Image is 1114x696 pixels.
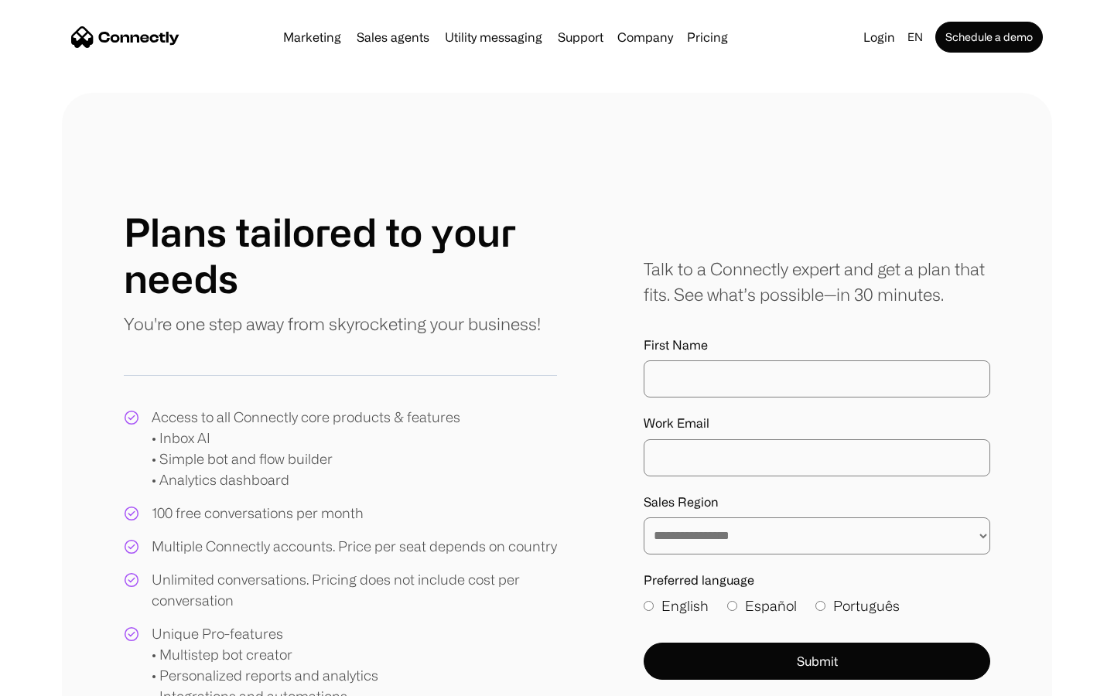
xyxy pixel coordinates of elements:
label: Preferred language [644,573,990,588]
a: Marketing [277,31,347,43]
label: Work Email [644,416,990,431]
div: Unlimited conversations. Pricing does not include cost per conversation [152,569,557,611]
div: 100 free conversations per month [152,503,364,524]
input: English [644,601,654,611]
a: Utility messaging [439,31,548,43]
label: First Name [644,338,990,353]
a: Schedule a demo [935,22,1043,53]
label: Português [815,595,900,616]
input: Español [727,601,737,611]
div: en [907,26,923,48]
input: Português [815,601,825,611]
div: Access to all Connectly core products & features • Inbox AI • Simple bot and flow builder • Analy... [152,407,460,490]
div: Talk to a Connectly expert and get a plan that fits. See what’s possible—in 30 minutes. [644,256,990,307]
div: Company [617,26,673,48]
p: You're one step away from skyrocketing your business! [124,311,541,336]
button: Submit [644,643,990,680]
div: Multiple Connectly accounts. Price per seat depends on country [152,536,557,557]
a: Pricing [681,31,734,43]
label: Sales Region [644,495,990,510]
label: English [644,595,709,616]
aside: Language selected: English [15,667,93,691]
a: Login [857,26,901,48]
h1: Plans tailored to your needs [124,209,557,302]
a: Support [552,31,610,43]
a: Sales agents [350,31,436,43]
label: Español [727,595,797,616]
ul: Language list [31,669,93,691]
